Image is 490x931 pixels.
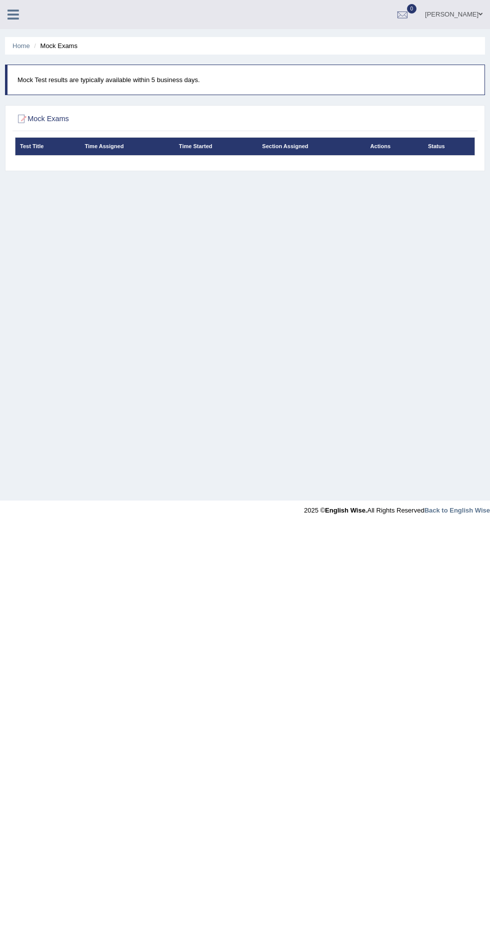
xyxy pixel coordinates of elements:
th: Section Assigned [257,138,365,155]
span: 0 [407,4,417,14]
a: Home [12,42,30,50]
p: Mock Test results are typically available within 5 business days. [17,75,474,85]
th: Time Started [174,138,257,155]
strong: English Wise. [325,507,367,514]
th: Time Assigned [80,138,174,155]
th: Test Title [15,138,80,155]
th: Actions [365,138,423,155]
h2: Mock Exams [15,113,300,126]
a: Back to English Wise [424,507,490,514]
div: 2025 © All Rights Reserved [304,501,490,515]
li: Mock Exams [31,41,77,51]
th: Status [423,138,475,155]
